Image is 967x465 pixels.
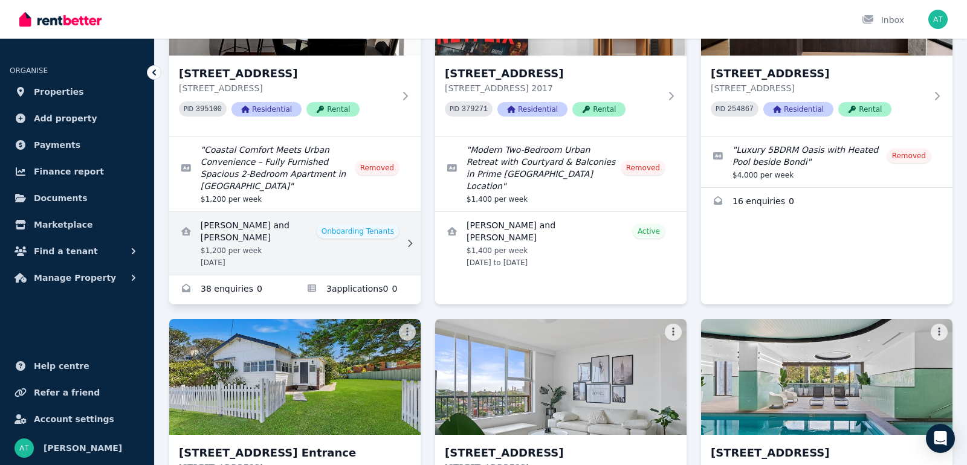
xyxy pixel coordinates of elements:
button: Manage Property [10,266,144,290]
div: Inbox [862,14,904,26]
a: Help centre [10,354,144,378]
small: PID [716,106,725,112]
h3: [STREET_ADDRESS] [445,444,660,461]
h3: [STREET_ADDRESS] [179,65,394,82]
span: Payments [34,138,80,152]
button: Find a tenant [10,239,144,263]
img: 94/67 Saint Marks Road, Randwick [435,319,687,435]
code: 395100 [196,105,222,114]
span: Find a tenant [34,244,98,258]
span: Rental [572,102,626,117]
span: Finance report [34,164,104,179]
span: Manage Property [34,271,116,285]
span: Residential [763,102,833,117]
img: Alexander Tran [15,438,34,458]
a: Account settings [10,407,144,431]
button: More options [665,324,682,341]
span: Documents [34,191,88,205]
a: Edit listing: Luxury 5BDRM Oasis with Heated Pool beside Bondi [701,136,952,187]
code: 254867 [728,105,754,114]
img: 79 Ocean Parade, The Entrance [169,319,421,435]
a: Payments [10,133,144,157]
span: Add property [34,111,97,126]
span: Help centre [34,359,89,373]
p: [STREET_ADDRESS] 2017 [445,82,660,94]
img: Alexander Tran [928,10,948,29]
h3: [STREET_ADDRESS] Entrance [179,444,394,461]
code: 379271 [462,105,488,114]
span: Properties [34,85,84,99]
h3: [STREET_ADDRESS] [711,65,926,82]
a: Edit listing: Modern Two-Bedroom Urban Retreat with Courtyard & Balconies in Prime Sydney Location [435,136,687,211]
a: Refer a friend [10,380,144,405]
h3: [STREET_ADDRESS] [445,65,660,82]
a: Enquiries for 49 Bourke Street, Queens Park [701,188,952,217]
a: Properties [10,80,144,104]
a: Edit listing: Coastal Comfort Meets Urban Convenience – Fully Furnished Spacious 2-Bedroom Apartm... [169,136,421,211]
span: Residential [231,102,302,117]
span: Refer a friend [34,385,100,400]
a: View details for Norapat Kornsri and Nisal Arya Liyanage [435,212,687,275]
p: [STREET_ADDRESS] [179,82,394,94]
img: 180 George Street, Parramatta [701,319,952,435]
div: Open Intercom Messenger [926,424,955,453]
a: Marketplace [10,213,144,237]
small: PID [184,106,193,112]
span: Rental [306,102,360,117]
span: Residential [497,102,568,117]
span: [PERSON_NAME] [44,441,122,455]
span: ORGANISE [10,66,48,75]
a: Add property [10,106,144,130]
img: RentBetter [19,10,102,28]
a: Enquiries for 9/53-55 Coogee Bay Rd, Randwick [169,275,295,304]
a: Documents [10,186,144,210]
a: Applications for 9/53-55 Coogee Bay Rd, Randwick [295,275,421,304]
button: More options [399,324,416,341]
a: View details for Anne Van Dalen and Michiel Van Arkel [169,212,421,275]
button: More options [931,324,948,341]
span: Account settings [34,412,114,426]
p: [STREET_ADDRESS] [711,82,926,94]
span: Marketplace [34,217,92,232]
small: PID [450,106,459,112]
span: Rental [838,102,891,117]
a: Finance report [10,159,144,184]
